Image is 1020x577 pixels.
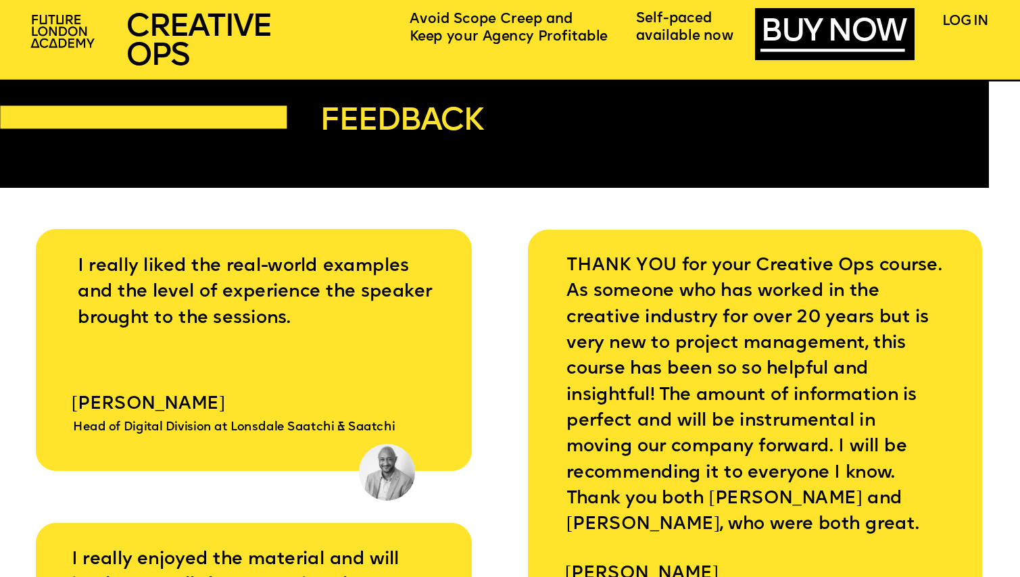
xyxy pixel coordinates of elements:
span: FEEDBACK [320,105,483,137]
a: LOG IN [942,15,987,28]
a: BUY NOW [760,17,904,52]
span: available now [636,30,733,43]
span: I really liked the real-world examples and the level of experience the speaker brought to the ses... [78,258,437,327]
span: Keep your Agency Profitable [410,31,608,44]
span: THANK YOU for your Creative Ops course. As someone who has worked in the creative industry for ov... [566,257,947,533]
span: [PERSON_NAME] [72,396,225,413]
img: upload-2f72e7a8-3806-41e8-b55b-d754ac055a4a.png [25,9,103,55]
span: CREATIVE OPS [126,12,270,73]
span: Avoid Scope Creep and [410,13,573,26]
span: Head of Digital Division at Lonsdale Saatchi & Saatchi [73,421,395,433]
span: Self-paced [636,12,712,25]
